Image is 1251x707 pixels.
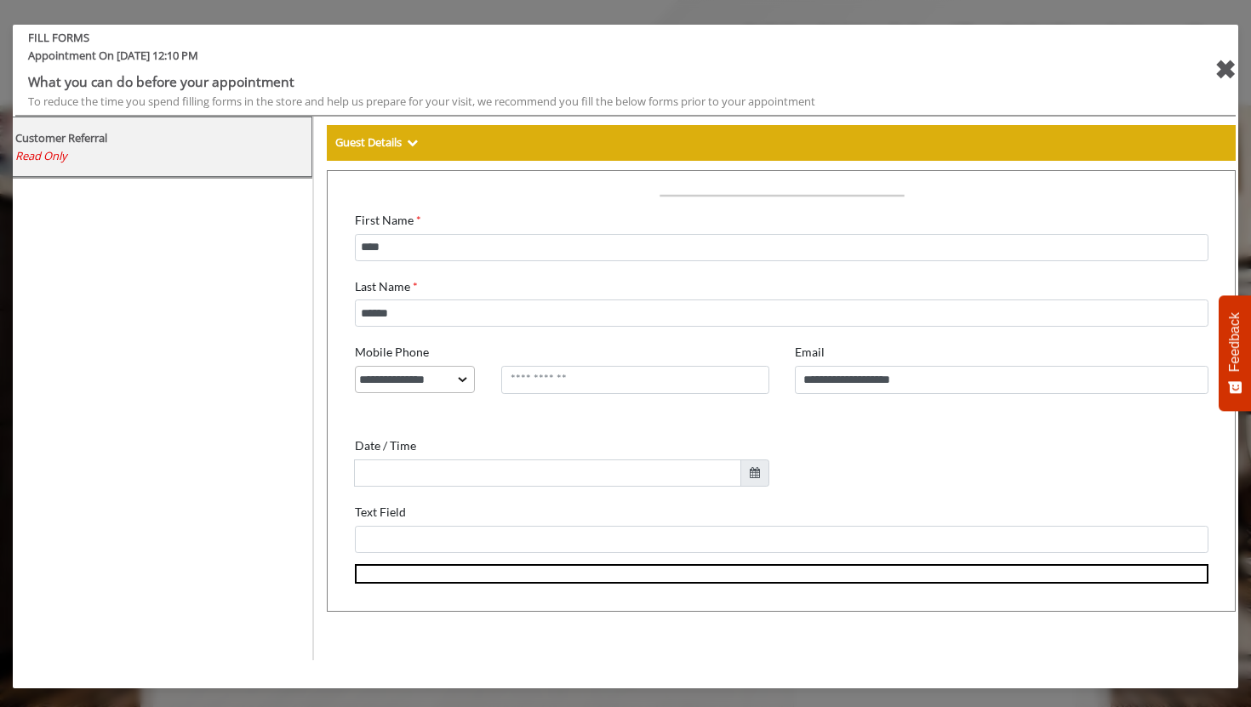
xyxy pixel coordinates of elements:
button: Feedback - Show survey [1219,295,1251,411]
b: Customer Referral [15,130,107,145]
span: Show [407,134,418,150]
b: Guest Details [335,134,402,150]
iframe: formsViewWeb [327,170,1236,612]
div: close forms [1214,49,1236,90]
div: Guest Details Show [327,125,1236,161]
span: Read Only [15,148,67,163]
b: FILL FORMS [15,29,1133,47]
div: To reduce the time you spend filling forms in the store and help us prepare for your visit, we re... [28,93,1120,111]
span: Feedback [1227,312,1242,372]
b: What you can do before your appointment [28,72,294,91]
span: Appointment On [DATE] 12:10 PM [15,47,1133,71]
